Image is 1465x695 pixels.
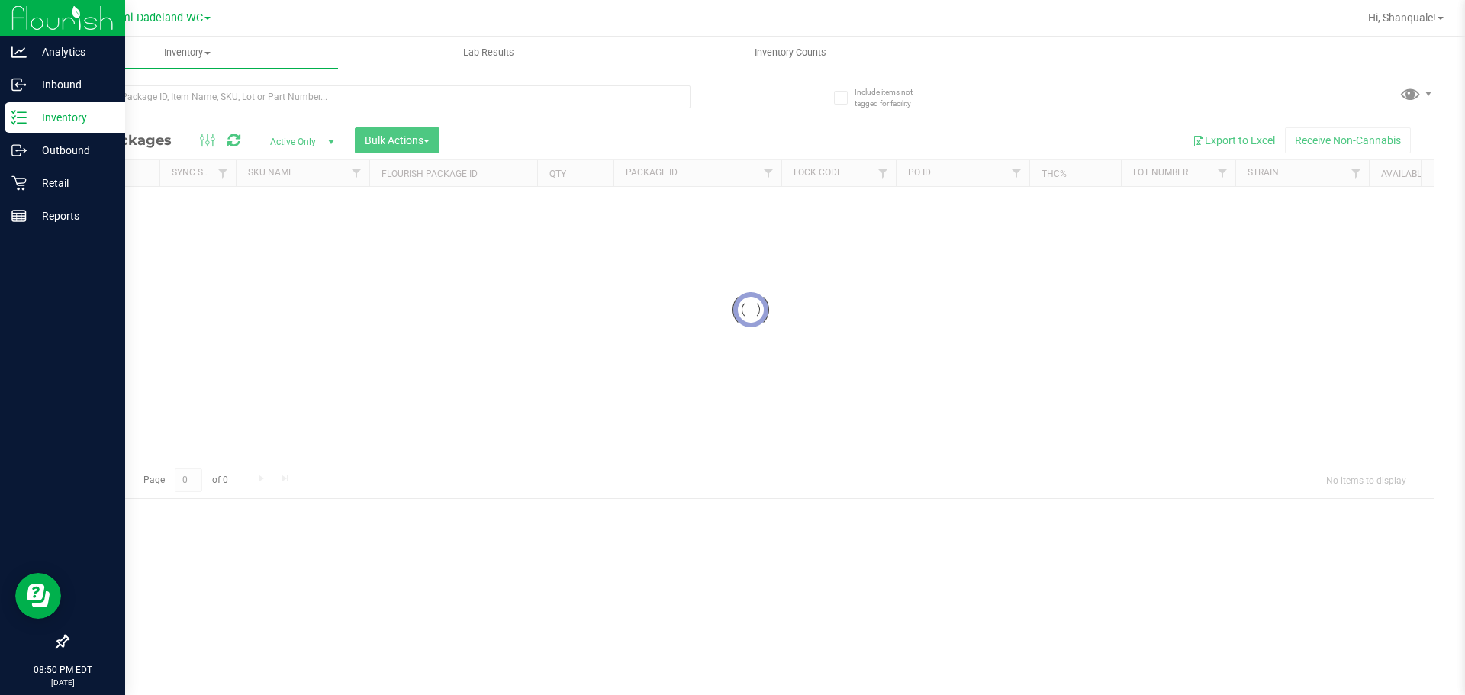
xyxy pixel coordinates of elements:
span: Lab Results [443,46,535,60]
p: Retail [27,174,118,192]
span: Hi, Shanquale! [1368,11,1436,24]
p: Analytics [27,43,118,61]
p: Outbound [27,141,118,159]
input: Search Package ID, Item Name, SKU, Lot or Part Number... [67,85,691,108]
iframe: Resource center [15,573,61,619]
inline-svg: Outbound [11,143,27,158]
p: Inventory [27,108,118,127]
a: Lab Results [338,37,639,69]
p: [DATE] [7,677,118,688]
p: 08:50 PM EDT [7,663,118,677]
inline-svg: Analytics [11,44,27,60]
span: Miami Dadeland WC [101,11,203,24]
span: Inventory [37,46,338,60]
inline-svg: Reports [11,208,27,224]
inline-svg: Inventory [11,110,27,125]
span: Inventory Counts [734,46,847,60]
a: Inventory [37,37,338,69]
a: Inventory Counts [639,37,941,69]
inline-svg: Inbound [11,77,27,92]
span: Include items not tagged for facility [855,86,931,109]
p: Reports [27,207,118,225]
inline-svg: Retail [11,175,27,191]
p: Inbound [27,76,118,94]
